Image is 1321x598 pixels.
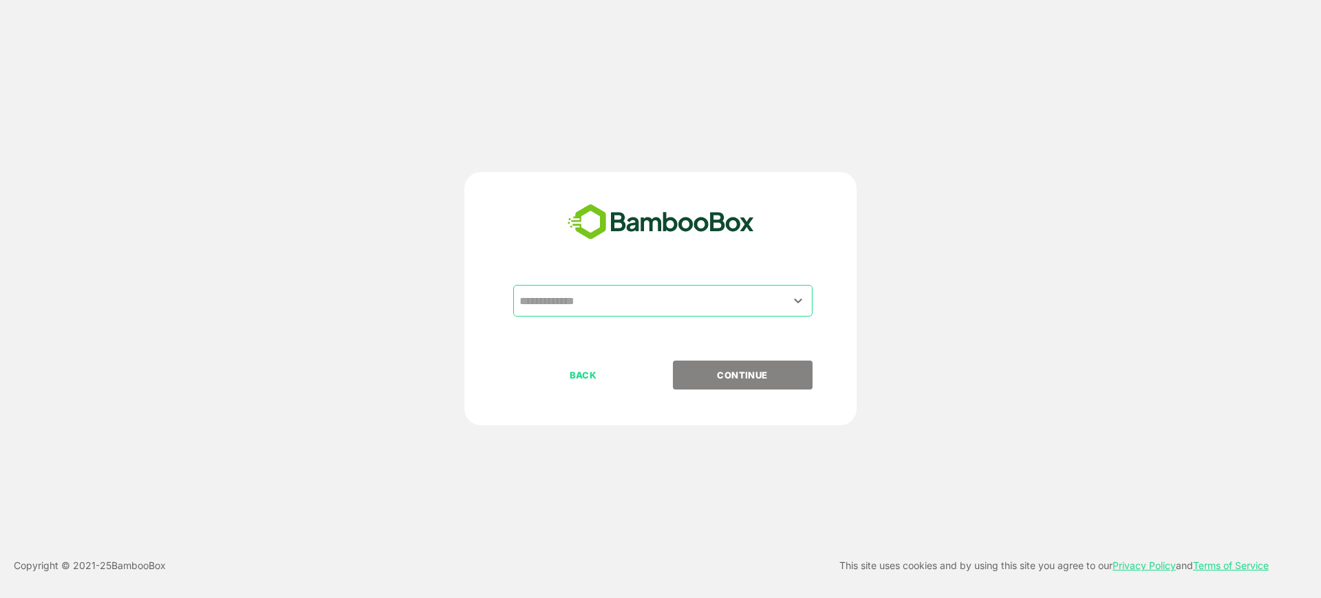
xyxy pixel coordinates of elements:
p: BACK [515,367,652,383]
button: BACK [513,361,653,389]
button: Open [789,291,808,310]
p: Copyright © 2021- 25 BambooBox [14,557,166,574]
p: CONTINUE [674,367,811,383]
img: bamboobox [560,200,762,245]
a: Privacy Policy [1113,559,1176,571]
button: CONTINUE [673,361,813,389]
p: This site uses cookies and by using this site you agree to our and [839,557,1269,574]
a: Terms of Service [1193,559,1269,571]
